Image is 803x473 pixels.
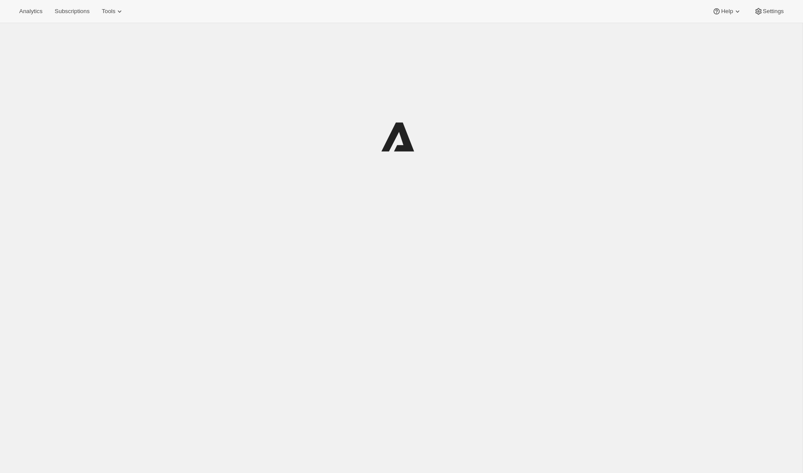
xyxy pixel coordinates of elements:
span: Subscriptions [55,8,89,15]
button: Analytics [14,5,48,17]
span: Analytics [19,8,42,15]
button: Help [707,5,747,17]
button: Tools [96,5,129,17]
span: Tools [102,8,115,15]
span: Settings [763,8,784,15]
button: Subscriptions [49,5,95,17]
span: Help [721,8,733,15]
button: Settings [749,5,789,17]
